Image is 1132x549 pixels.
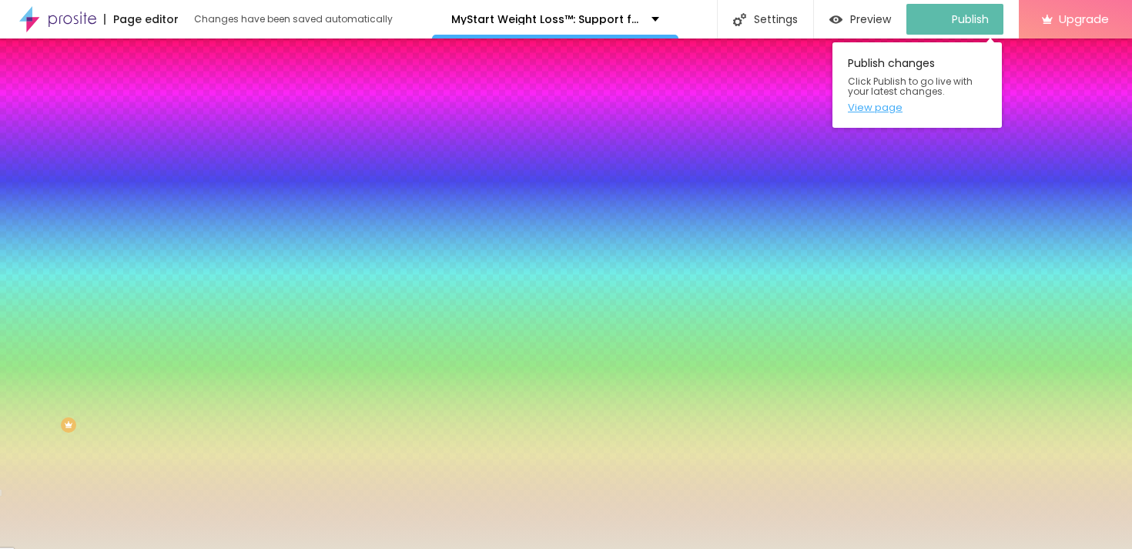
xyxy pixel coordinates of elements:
[814,4,906,35] button: Preview
[733,13,746,26] img: Icone
[451,14,640,25] p: MyStart Weight Loss™: Support for Energy, Focus, and Hunger Control in One Formula
[906,4,1003,35] button: Publish
[850,13,891,25] span: Preview
[848,76,986,96] span: Click Publish to go live with your latest changes.
[832,42,1002,128] div: Publish changes
[952,13,989,25] span: Publish
[848,102,986,112] a: View page
[1059,12,1109,25] span: Upgrade
[104,14,179,25] div: Page editor
[194,15,393,24] div: Changes have been saved automatically
[829,13,842,26] img: view-1.svg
